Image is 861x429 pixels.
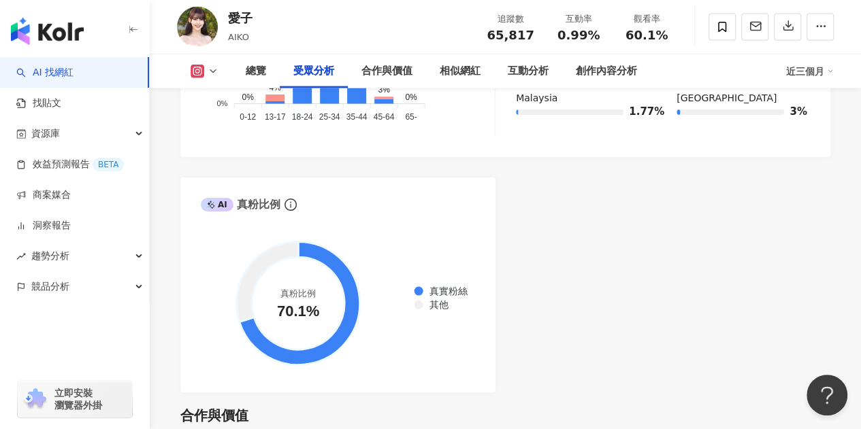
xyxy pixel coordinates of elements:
span: 趨勢分析 [31,241,69,271]
div: [GEOGRAPHIC_DATA] [677,92,810,105]
div: 追蹤數 [485,12,536,26]
a: chrome extension立即安裝 瀏覽器外掛 [18,381,132,417]
span: 3% [790,107,810,117]
span: rise [16,252,26,261]
span: AIKO [228,32,249,42]
tspan: 65- [406,112,417,122]
div: 合作與價值 [180,406,248,425]
iframe: Help Scout Beacon - Open [807,375,847,415]
a: 商案媒合 [16,188,71,202]
span: 65,817 [487,28,534,42]
tspan: 18-24 [292,112,313,122]
div: 創作內容分析 [576,63,637,80]
img: logo [11,18,84,45]
span: 0.99% [557,29,600,42]
tspan: 0-12 [240,112,256,122]
span: 其他 [419,299,449,310]
div: 相似網紅 [440,63,481,80]
div: Malaysia [516,92,649,105]
div: AI [201,198,233,211]
tspan: 45-64 [374,112,395,122]
span: 立即安裝 瀏覽器外掛 [54,387,102,411]
div: 總覽 [246,63,266,80]
span: 真實粉絲 [419,286,468,296]
span: 競品分析 [31,271,69,302]
tspan: 13-17 [265,112,286,122]
span: 1.77% [629,107,649,117]
a: searchAI 找網紅 [16,66,74,80]
tspan: 25-34 [319,112,340,122]
a: 找貼文 [16,97,61,110]
div: 受眾分析 [293,63,334,80]
a: 效益預測報告BETA [16,158,124,171]
img: chrome extension [22,388,48,410]
span: info-circle [282,196,299,213]
div: 觀看率 [621,12,672,26]
a: 洞察報告 [16,219,71,233]
div: 互動分析 [508,63,549,80]
span: 資源庫 [31,118,60,149]
div: 合作與價值 [361,63,412,80]
div: 愛子 [228,10,253,27]
div: 近三個月 [786,61,834,82]
tspan: 35-44 [346,112,368,122]
tspan: 0% [216,99,227,107]
span: 60.1% [626,29,668,42]
img: KOL Avatar [177,7,218,48]
div: 真粉比例 [201,197,280,212]
div: 互動率 [553,12,604,26]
